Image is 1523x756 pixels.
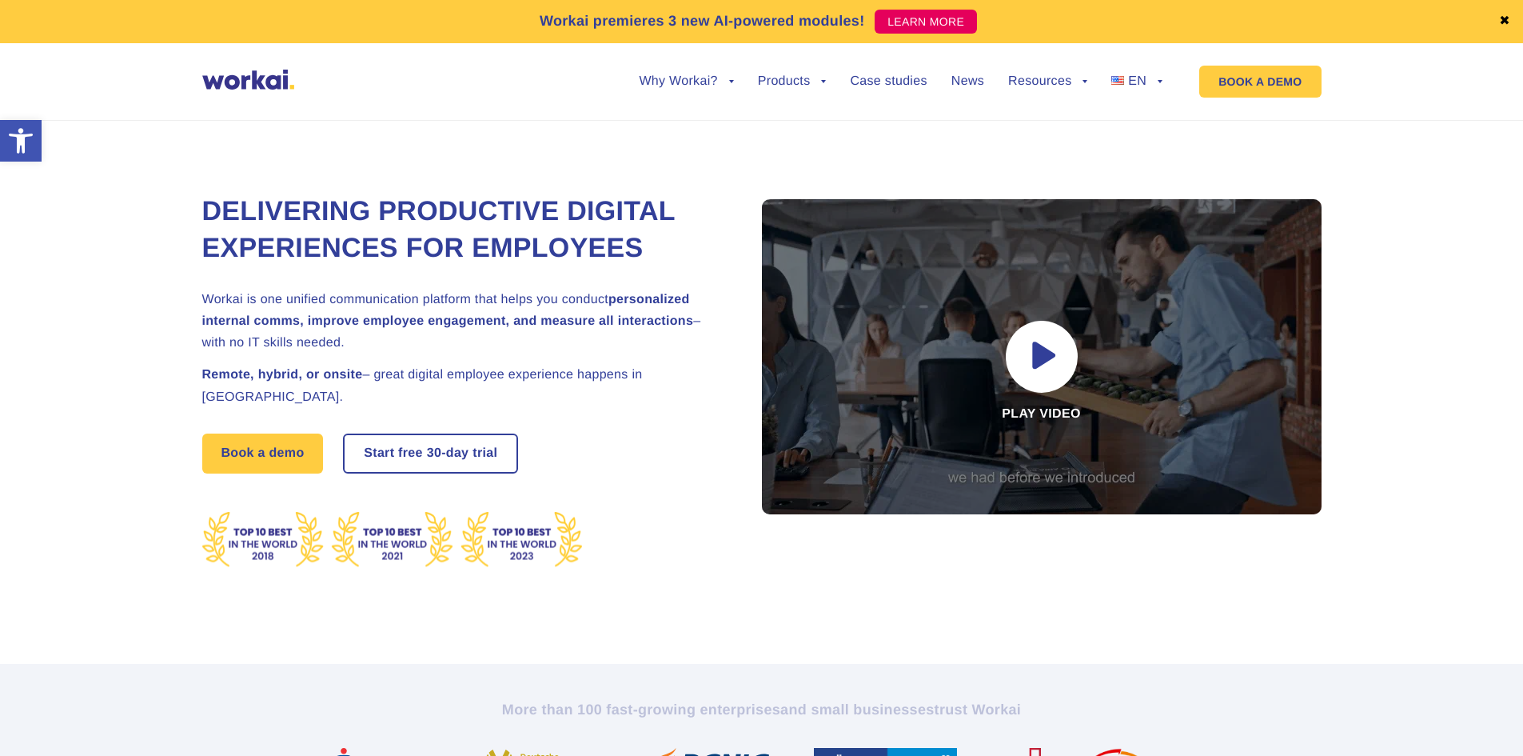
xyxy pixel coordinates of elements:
[427,447,469,460] i: 30-day
[540,10,865,32] p: Workai premieres 3 new AI-powered modules!
[202,368,363,382] strong: Remote, hybrid, or onsite
[762,199,1322,514] div: Play video
[1128,74,1146,88] span: EN
[202,434,324,474] a: Book a demo
[202,364,722,407] h2: – great digital employee experience happens in [GEOGRAPHIC_DATA].
[875,10,977,34] a: LEARN MORE
[202,194,722,267] h1: Delivering Productive Digital Experiences for Employees
[758,75,827,88] a: Products
[1008,75,1087,88] a: Resources
[780,702,934,718] i: and small businesses
[850,75,927,88] a: Case studies
[8,618,440,748] iframe: Popup CTA
[639,75,733,88] a: Why Workai?
[1199,66,1321,98] a: BOOK A DEMO
[202,289,722,354] h2: Workai is one unified communication platform that helps you conduct – with no IT skills needed.
[318,700,1206,719] h2: More than 100 fast-growing enterprises trust Workai
[951,75,984,88] a: News
[345,435,516,472] a: Start free30-daytrial
[1499,15,1510,28] a: ✖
